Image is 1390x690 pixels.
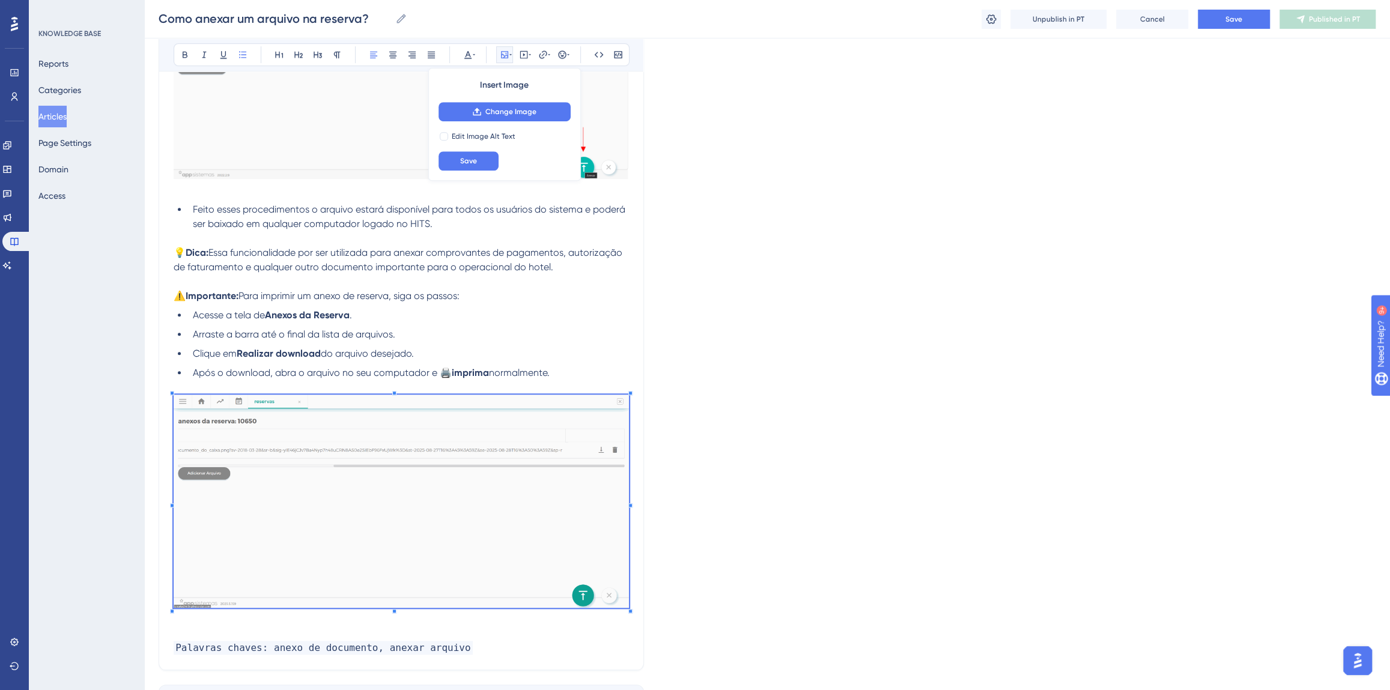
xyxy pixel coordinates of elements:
span: . [350,309,352,321]
button: Articles [38,106,67,127]
span: Published in PT [1309,14,1360,24]
span: Need Help? [28,3,75,17]
strong: Importante: [186,290,238,301]
span: Essa funcionalidade por ser utilizada para anexar comprovantes de pagamentos, autorização de fatu... [174,247,625,273]
span: Clique em [193,348,237,359]
button: Published in PT [1279,10,1376,29]
button: Save [439,151,499,171]
span: Para imprimir um anexo de reserva, siga os passos: [238,290,460,301]
strong: 💡Dica: [174,247,208,258]
button: Reports [38,53,68,74]
iframe: UserGuiding AI Assistant Launcher [1340,643,1376,679]
span: Cancel [1140,14,1165,24]
span: normalmente. [489,367,550,378]
span: Change Image [485,107,536,117]
span: ⚠️ [174,290,186,301]
button: Cancel [1116,10,1188,29]
span: Insert Image [480,78,529,92]
span: Feito esses procedimentos o arquivo estará disponível para todos os usuários do sistema e poderá ... [193,204,628,229]
span: Após o download, abra o arquivo no seu computador e 🖨️ [193,367,452,378]
span: Palavras chaves: anexo de documento, anexar arquivo [174,641,473,655]
button: Categories [38,79,81,101]
button: Access [38,185,65,207]
button: Change Image [439,102,571,121]
strong: Anexos da Reserva [265,309,350,321]
div: 9+ [82,6,89,16]
span: Unpublish in PT [1033,14,1084,24]
div: KNOWLEDGE BASE [38,29,101,38]
span: Save [460,156,477,166]
button: Page Settings [38,132,91,154]
button: Unpublish in PT [1010,10,1106,29]
input: Article Name [159,10,390,27]
button: Domain [38,159,68,180]
span: Save [1225,14,1242,24]
strong: imprima [452,367,489,378]
strong: Realizar download [237,348,321,359]
button: Save [1198,10,1270,29]
span: Arraste a barra até o final da lista de arquivos. [193,328,395,340]
span: Edit Image Alt Text [452,132,515,141]
span: do arquivo desejado. [321,348,414,359]
span: Acesse a tela de [193,309,265,321]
